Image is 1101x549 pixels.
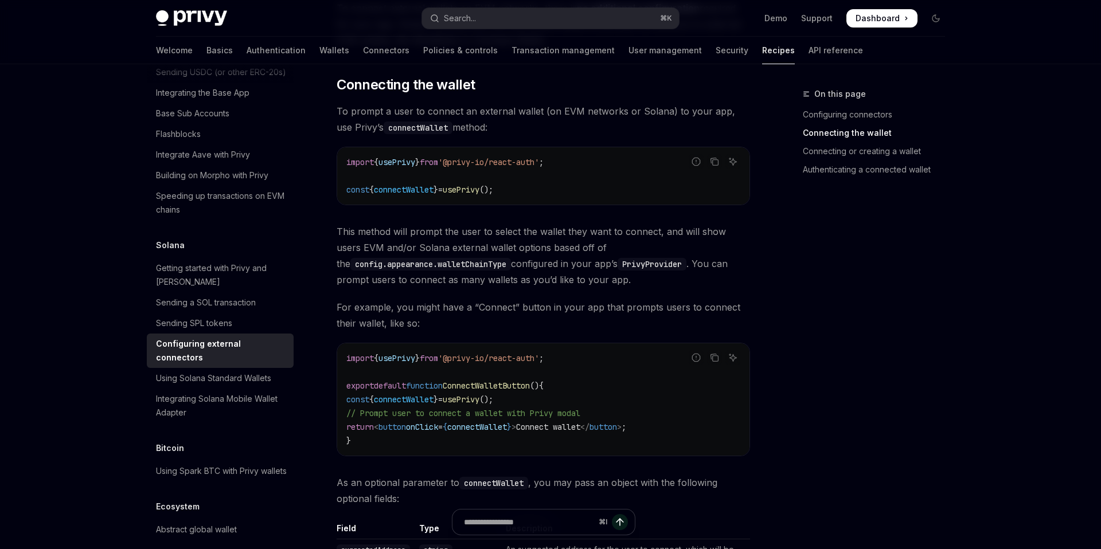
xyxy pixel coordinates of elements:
[725,154,740,169] button: Ask AI
[443,381,530,391] span: ConnectWalletButton
[346,185,369,195] span: const
[530,381,539,391] span: ()
[369,394,374,405] span: {
[147,83,294,103] a: Integrating the Base App
[156,107,229,120] div: Base Sub Accounts
[378,157,415,167] span: usePrivy
[444,11,476,25] div: Search...
[319,37,349,64] a: Wallets
[156,523,237,536] div: Abstract global wallet
[438,394,443,405] span: =
[814,87,866,101] span: On this page
[346,157,374,167] span: import
[346,353,374,363] span: import
[147,368,294,389] a: Using Solana Standard Wallets
[346,408,580,418] span: // Prompt user to connect a wallet with Privy modal
[147,389,294,423] a: Integrating Solana Mobile Wallet Adapter
[507,422,512,432] span: }
[856,13,900,24] span: Dashboard
[363,37,409,64] a: Connectors
[479,185,493,195] span: ();
[156,261,287,289] div: Getting started with Privy and [PERSON_NAME]
[415,353,420,363] span: }
[628,37,702,64] a: User management
[374,353,378,363] span: {
[415,157,420,167] span: }
[156,127,201,141] div: Flashblocks
[618,258,686,270] code: PrivyProvider
[622,422,626,432] span: ;
[479,394,493,405] span: ();
[337,223,750,288] span: This method will prompt the user to select the wallet they want to connect, and will show users E...
[689,154,704,169] button: Report incorrect code
[764,13,787,24] a: Demo
[434,394,438,405] span: }
[384,121,452,134] code: connectWallet
[156,86,249,100] div: Integrating the Base App
[512,37,615,64] a: Transaction management
[156,148,250,162] div: Integrate Aave with Privy
[378,422,406,432] span: button
[438,157,539,167] span: '@privy-io/react-auth'
[617,422,622,432] span: >
[420,353,438,363] span: from
[423,37,498,64] a: Policies & controls
[350,258,511,270] code: config.appearance.walletChainType
[337,475,750,507] span: As an optional parameter to , you may pass an object with the following optional fields:
[156,316,232,330] div: Sending SPL tokens
[846,9,918,28] a: Dashboard
[612,514,628,530] button: Send message
[374,381,406,391] span: default
[147,313,294,334] a: Sending SPL tokens
[689,350,704,365] button: Report incorrect code
[927,9,945,28] button: Toggle dark mode
[374,185,434,195] span: connectWallet
[539,381,544,391] span: {
[206,37,233,64] a: Basics
[516,422,580,432] span: Connect wallet
[434,185,438,195] span: }
[762,37,795,64] a: Recipes
[539,157,544,167] span: ;
[147,103,294,124] a: Base Sub Accounts
[716,37,748,64] a: Security
[438,422,443,432] span: =
[147,519,294,540] a: Abstract global wallet
[447,422,507,432] span: connectWallet
[422,8,679,29] button: Open search
[147,258,294,292] a: Getting started with Privy and [PERSON_NAME]
[156,500,200,513] h5: Ecosystem
[443,185,479,195] span: usePrivy
[147,144,294,165] a: Integrate Aave with Privy
[725,350,740,365] button: Ask AI
[337,103,750,135] span: To prompt a user to connect an external wallet (on EVM networks or Solana) to your app, use Privy...
[803,124,954,142] a: Connecting the wallet
[156,238,185,252] h5: Solana
[443,422,447,432] span: {
[156,441,184,455] h5: Bitcoin
[378,353,415,363] span: usePrivy
[707,154,722,169] button: Copy the contents from the code block
[809,37,863,64] a: API reference
[801,13,833,24] a: Support
[374,394,434,405] span: connectWallet
[803,160,954,179] a: Authenticating a connected wallet
[147,292,294,313] a: Sending a SOL transaction
[539,353,544,363] span: ;
[512,422,516,432] span: >
[420,157,438,167] span: from
[803,142,954,160] a: Connecting or creating a wallet
[156,37,193,64] a: Welcome
[156,371,271,385] div: Using Solana Standard Wallets
[346,436,351,446] span: }
[406,381,443,391] span: function
[156,337,287,364] div: Configuring external connectors
[438,185,443,195] span: =
[147,461,294,481] a: Using Spark BTC with Privy wallets
[156,296,256,309] div: Sending a SOL transaction
[406,422,438,432] span: onClick
[374,157,378,167] span: {
[660,14,672,23] span: ⌘ K
[337,299,750,331] span: For example, you might have a “Connect” button in your app that prompts users to connect their wa...
[464,509,594,535] input: Ask a question...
